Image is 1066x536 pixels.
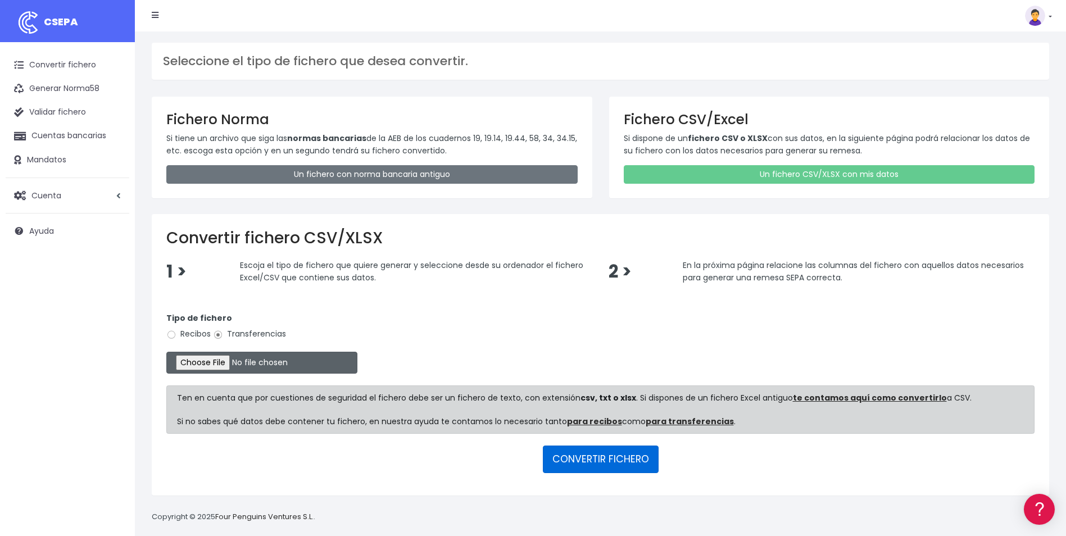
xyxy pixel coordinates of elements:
h3: Fichero Norma [166,111,578,128]
strong: Tipo de fichero [166,312,232,324]
a: Validar fichero [6,101,129,124]
div: Ten en cuenta que por cuestiones de seguridad el fichero debe ser un fichero de texto, con extens... [166,385,1035,434]
label: Transferencias [213,328,286,340]
label: Recibos [166,328,211,340]
a: Cuenta [6,184,129,207]
img: profile [1025,6,1045,26]
img: logo [14,8,42,37]
strong: csv, txt o xlsx [580,392,636,403]
a: Un fichero CSV/XLSX con mis datos [624,165,1035,184]
p: Si tiene un archivo que siga las de la AEB de los cuadernos 19, 19.14, 19.44, 58, 34, 34.15, etc.... [166,132,578,157]
a: Información general [11,96,214,113]
p: Copyright © 2025 . [152,511,315,523]
a: Videotutoriales [11,177,214,194]
a: Convertir fichero [6,53,129,77]
a: Perfiles de empresas [11,194,214,212]
a: POWERED BY ENCHANT [155,324,216,334]
strong: fichero CSV o XLSX [688,133,768,144]
a: Ayuda [6,219,129,243]
h2: Convertir fichero CSV/XLSX [166,229,1035,248]
a: para transferencias [646,416,734,427]
a: Cuentas bancarias [6,124,129,148]
a: General [11,241,214,258]
div: Facturación [11,223,214,234]
span: Escoja el tipo de fichero que quiere generar y seleccione desde su ordenador el fichero Excel/CSV... [240,260,583,283]
div: Programadores [11,270,214,280]
span: 2 > [609,260,632,284]
a: Problemas habituales [11,160,214,177]
a: para recibos [567,416,622,427]
span: En la próxima página relacione las columnas del fichero con aquellos datos necesarios para genera... [683,260,1024,283]
span: CSEPA [44,15,78,29]
a: Un fichero con norma bancaria antiguo [166,165,578,184]
button: CONVERTIR FICHERO [543,446,659,473]
button: Contáctanos [11,301,214,320]
span: Ayuda [29,225,54,237]
span: 1 > [166,260,187,284]
h3: Fichero CSV/Excel [624,111,1035,128]
a: Generar Norma58 [6,77,129,101]
a: Four Penguins Ventures S.L. [215,511,314,522]
a: API [11,287,214,305]
a: Mandatos [6,148,129,172]
h3: Seleccione el tipo de fichero que desea convertir. [163,54,1038,69]
div: Información general [11,78,214,89]
a: Formatos [11,142,214,160]
a: te contamos aquí como convertirlo [793,392,947,403]
strong: normas bancarias [287,133,366,144]
span: Cuenta [31,189,61,201]
p: Si dispone de un con sus datos, en la siguiente página podrá relacionar los datos de su fichero c... [624,132,1035,157]
div: Convertir ficheros [11,124,214,135]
